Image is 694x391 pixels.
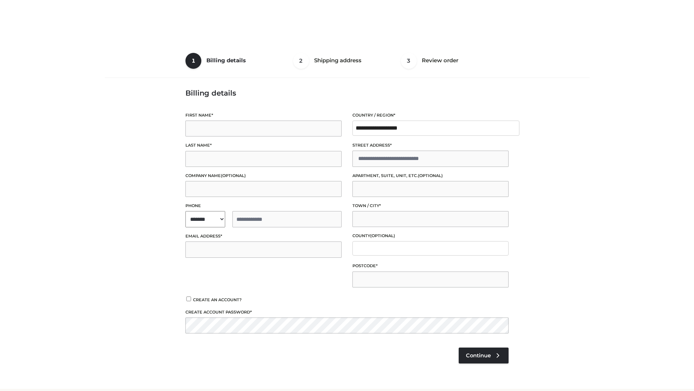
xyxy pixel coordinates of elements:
input: Create an account? [185,297,192,301]
span: (optional) [370,233,395,238]
h3: Billing details [185,89,509,97]
span: Billing details [206,57,246,64]
span: Create an account? [193,297,242,302]
span: Continue [466,352,491,359]
span: (optional) [221,173,246,178]
label: Phone [185,202,342,209]
span: 1 [185,53,201,69]
label: Create account password [185,309,509,316]
label: Street address [352,142,509,149]
span: Review order [422,57,458,64]
label: Email address [185,233,342,240]
span: (optional) [418,173,443,178]
label: Company name [185,172,342,179]
label: County [352,232,509,239]
span: Shipping address [314,57,361,64]
label: First name [185,112,342,119]
label: Apartment, suite, unit, etc. [352,172,509,179]
a: Continue [459,348,509,363]
span: 3 [401,53,417,69]
label: Last name [185,142,342,149]
label: Postcode [352,262,509,269]
label: Town / City [352,202,509,209]
label: Country / Region [352,112,509,119]
span: 2 [293,53,309,69]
